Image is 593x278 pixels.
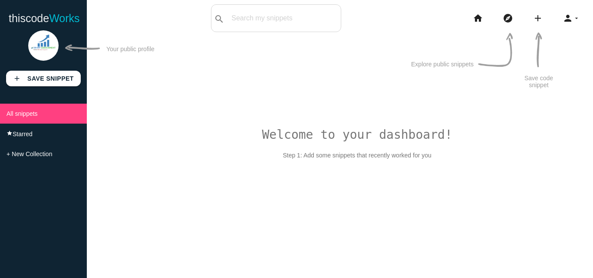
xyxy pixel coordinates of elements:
i: home [473,4,483,32]
span: + New Collection [7,150,52,157]
input: Search my snippets [227,9,341,27]
i: add [533,4,543,32]
p: Save code snippet [521,75,556,88]
i: search [214,5,224,33]
i: add [13,71,21,86]
span: Works [49,12,79,24]
a: addSave Snippet [6,71,81,86]
p: Your public profile [106,46,155,59]
img: 7fd950e1a0a81beca1d36c2d034af6fd [28,30,59,61]
i: arrow_drop_down [573,4,580,32]
b: Save Snippet [27,75,74,82]
img: str-arrow.svg [521,33,556,67]
a: thiscodeWorks [9,4,80,32]
img: curv-arrow.svg [478,33,513,67]
p: Explore public snippets [411,61,474,68]
i: person [563,4,573,32]
span: All snippets [7,110,38,117]
i: star [7,130,13,136]
span: Starred [13,131,33,137]
img: str-arrow.svg [65,30,100,65]
button: search [211,5,227,32]
i: explore [503,4,513,32]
